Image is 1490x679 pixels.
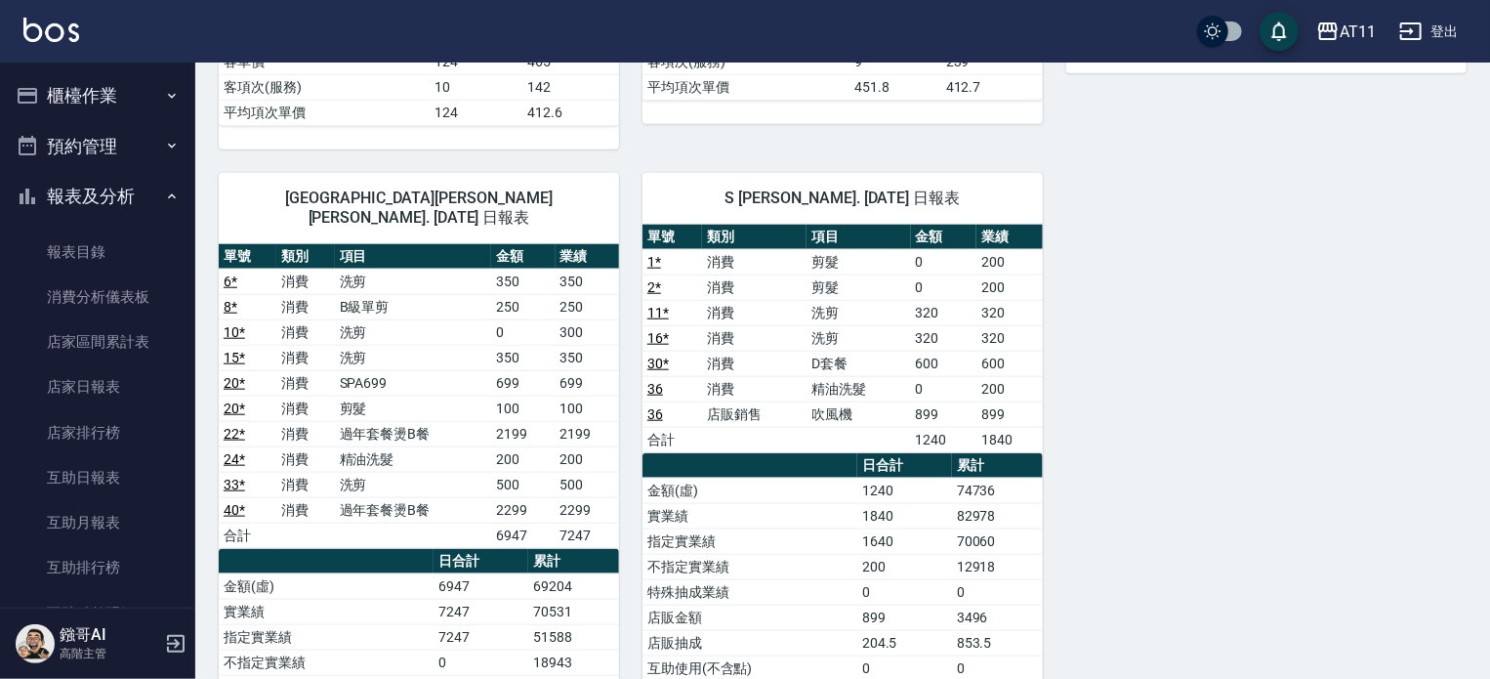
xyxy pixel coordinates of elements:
[666,189,1019,208] span: S [PERSON_NAME]. [DATE] 日報表
[556,244,619,270] th: 業績
[528,549,619,574] th: 累計
[556,345,619,370] td: 350
[491,472,555,497] td: 500
[941,74,1043,100] td: 412.7
[647,381,663,397] a: 36
[335,421,492,446] td: 過年套餐燙B餐
[8,364,187,409] a: 店家日報表
[8,70,187,121] button: 櫃檯作業
[491,497,555,523] td: 2299
[556,396,619,421] td: 100
[522,74,619,100] td: 142
[911,351,977,376] td: 600
[219,74,430,100] td: 客項次(服務)
[335,319,492,345] td: 洗剪
[219,573,434,599] td: 金額(虛)
[276,294,334,319] td: 消費
[642,503,857,529] td: 實業績
[219,100,430,125] td: 平均項次單價
[642,605,857,630] td: 店販金額
[335,446,492,472] td: 精油洗髮
[911,249,977,275] td: 0
[702,225,807,250] th: 類別
[911,275,977,300] td: 0
[276,244,334,270] th: 類別
[911,402,977,427] td: 899
[528,599,619,624] td: 70531
[857,529,952,554] td: 1640
[952,503,1043,529] td: 82978
[702,325,807,351] td: 消費
[849,74,941,100] td: 451.8
[276,345,334,370] td: 消費
[276,421,334,446] td: 消費
[491,396,555,421] td: 100
[976,300,1043,325] td: 320
[976,427,1043,452] td: 1840
[434,573,528,599] td: 6947
[976,275,1043,300] td: 200
[8,275,187,319] a: 消費分析儀表板
[952,630,1043,656] td: 853.5
[219,599,434,624] td: 實業績
[807,275,911,300] td: 剪髮
[952,554,1043,579] td: 12918
[219,244,276,270] th: 單號
[434,624,528,650] td: 7247
[8,455,187,500] a: 互助日報表
[528,573,619,599] td: 69204
[491,294,555,319] td: 250
[556,472,619,497] td: 500
[335,294,492,319] td: B級單剪
[8,410,187,455] a: 店家排行榜
[219,624,434,650] td: 指定實業績
[976,225,1043,250] th: 業績
[434,549,528,574] th: 日合計
[911,376,977,402] td: 0
[807,351,911,376] td: D套餐
[702,402,807,427] td: 店販銷售
[276,269,334,294] td: 消費
[976,376,1043,402] td: 200
[556,294,619,319] td: 250
[8,591,187,636] a: 互助點數明細
[642,427,702,452] td: 合計
[952,605,1043,630] td: 3496
[1340,20,1376,44] div: AT11
[335,370,492,396] td: SPA699
[276,396,334,421] td: 消費
[911,225,977,250] th: 金額
[642,225,1043,453] table: a dense table
[60,645,159,662] p: 高階主管
[642,529,857,554] td: 指定實業績
[911,300,977,325] td: 320
[976,249,1043,275] td: 200
[528,650,619,675] td: 18943
[1391,14,1467,50] button: 登出
[430,74,522,100] td: 10
[807,376,911,402] td: 精油洗髮
[335,472,492,497] td: 洗剪
[23,18,79,42] img: Logo
[335,269,492,294] td: 洗剪
[702,300,807,325] td: 消費
[556,523,619,548] td: 7247
[1260,12,1299,51] button: save
[642,554,857,579] td: 不指定實業績
[8,500,187,545] a: 互助月報表
[807,402,911,427] td: 吹風機
[857,478,952,503] td: 1240
[807,325,911,351] td: 洗剪
[335,497,492,523] td: 過年套餐燙B餐
[702,376,807,402] td: 消費
[911,427,977,452] td: 1240
[434,599,528,624] td: 7247
[807,249,911,275] td: 剪髮
[60,625,159,645] h5: 鏹哥AI
[1308,12,1384,52] button: AT11
[528,624,619,650] td: 51588
[491,244,555,270] th: 金額
[702,249,807,275] td: 消費
[642,478,857,503] td: 金額(虛)
[976,402,1043,427] td: 899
